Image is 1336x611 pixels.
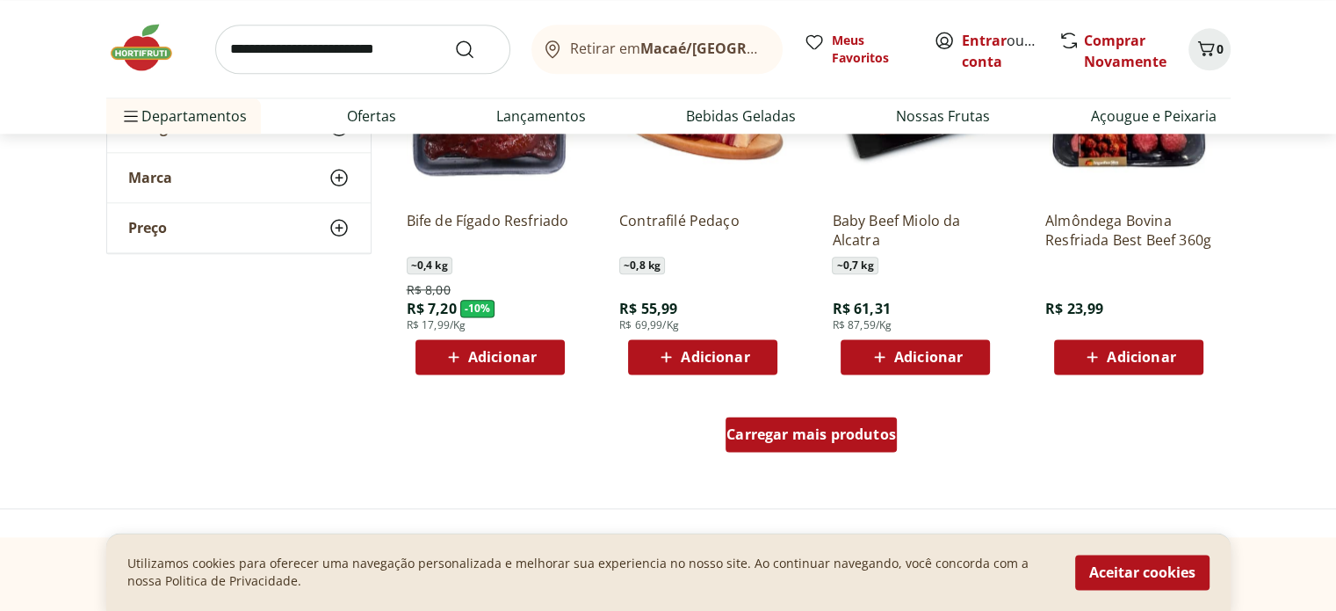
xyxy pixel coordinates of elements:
span: ou [962,30,1040,72]
span: Retirar em [570,40,764,56]
span: R$ 87,59/Kg [832,318,892,332]
a: Bebidas Geladas [686,105,796,127]
a: Baby Beef Miolo da Alcatra [832,211,999,250]
button: Adicionar [415,339,565,375]
a: Ofertas [347,105,396,127]
a: Entrar [962,31,1007,50]
a: Almôndega Bovina Resfriada Best Beef 360g [1045,211,1212,250]
span: R$ 17,99/Kg [407,318,466,332]
button: Marca [107,154,371,203]
span: R$ 23,99 [1045,299,1103,318]
a: Carregar mais produtos [726,417,897,459]
img: Hortifruti [106,21,194,74]
button: Menu [120,95,141,137]
button: Adicionar [628,339,777,375]
span: R$ 61,31 [832,299,890,318]
b: Macaé/[GEOGRAPHIC_DATA] [640,39,837,58]
button: Preço [107,204,371,253]
span: Carregar mais produtos [726,427,896,441]
span: R$ 7,20 [407,299,457,318]
a: Contrafilé Pedaço [619,211,786,250]
a: Açougue e Peixaria [1090,105,1216,127]
a: Meus Favoritos [804,32,913,67]
span: - 10 % [460,300,495,317]
a: Comprar Novamente [1084,31,1166,71]
p: Utilizamos cookies para oferecer uma navegação personalizada e melhorar sua experiencia no nosso ... [127,555,1054,590]
button: Adicionar [1054,339,1203,375]
span: Marca [128,170,172,187]
span: Adicionar [468,350,537,364]
button: Adicionar [841,339,990,375]
a: Bife de Fígado Resfriado [407,211,574,250]
a: Lançamentos [496,105,586,127]
input: search [215,25,510,74]
span: R$ 8,00 [407,281,451,299]
span: Meus Favoritos [832,32,913,67]
span: Preço [128,220,167,237]
button: Submit Search [454,39,496,60]
span: Adicionar [681,350,749,364]
button: Retirar emMacaé/[GEOGRAPHIC_DATA] [531,25,783,74]
span: R$ 69,99/Kg [619,318,679,332]
span: ~ 0,7 kg [832,257,877,274]
span: Adicionar [1107,350,1175,364]
a: Nossas Frutas [896,105,990,127]
button: Carrinho [1188,28,1231,70]
span: ~ 0,8 kg [619,257,665,274]
span: R$ 55,99 [619,299,677,318]
button: Aceitar cookies [1075,555,1210,590]
a: Criar conta [962,31,1058,71]
span: 0 [1217,40,1224,57]
span: ~ 0,4 kg [407,257,452,274]
span: Departamentos [120,95,247,137]
span: Adicionar [894,350,963,364]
